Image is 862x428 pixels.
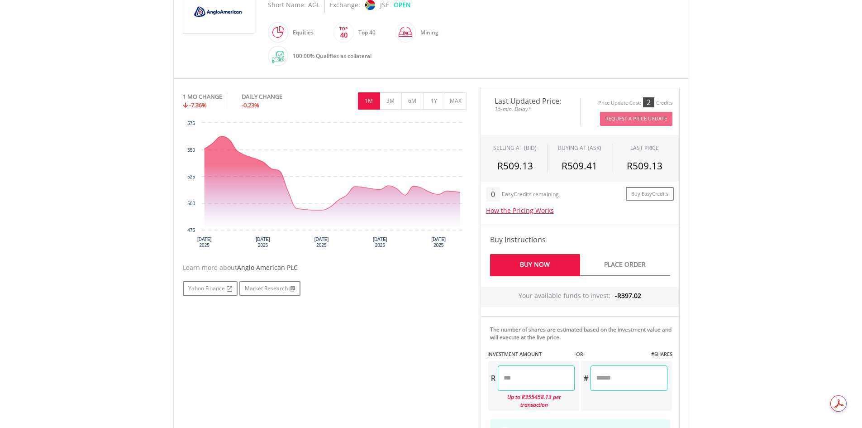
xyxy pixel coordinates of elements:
span: R509.13 [627,159,662,172]
div: LAST PRICE [630,144,659,152]
button: 1Y [423,92,445,110]
text: 525 [187,174,195,179]
text: 475 [187,228,195,233]
span: Last Updated Price: [488,97,573,105]
text: [DATE] 2025 [431,237,446,248]
button: 3M [380,92,402,110]
label: INVESTMENT AMOUNT [487,351,542,358]
h4: Buy Instructions [490,234,670,245]
span: -0.23% [242,101,259,109]
div: The number of shares are estimated based on the investment value and will execute at the live price. [490,326,676,341]
span: 100.00% Qualifies as collateral [293,52,371,60]
span: BUYING AT (ASK) [558,144,601,152]
img: collateral-qualifying-green.svg [272,51,284,63]
div: Mining [416,22,438,43]
div: SELLING AT (BID) [493,144,537,152]
button: 1M [358,92,380,110]
div: Top 40 [354,22,376,43]
a: Yahoo Finance [183,281,238,296]
label: -OR- [574,351,585,358]
div: Credits [656,100,672,106]
span: 15-min. Delay* [488,105,573,113]
text: 550 [187,148,195,153]
div: R [488,365,498,391]
span: R509.13 [497,159,533,172]
a: How the Pricing Works [486,206,554,215]
div: 2 [643,97,654,107]
div: Up to R355458.13 per transaction [488,391,575,411]
a: Place Order [580,254,670,276]
button: Request A Price Update [600,112,672,126]
div: Your available funds to invest: [481,287,679,307]
div: Learn more about [183,263,467,272]
a: Buy Now [490,254,580,276]
text: 575 [187,121,195,126]
text: 500 [187,201,195,206]
span: R509.41 [562,159,597,172]
div: EasyCredits remaining [502,191,559,199]
label: #SHARES [651,351,672,358]
button: 6M [401,92,424,110]
div: # [581,365,591,391]
div: Equities [288,22,314,43]
a: Market Research [239,281,300,296]
span: -7.36% [189,101,207,109]
text: [DATE] 2025 [256,237,270,248]
text: [DATE] 2025 [197,237,211,248]
span: -R397.02 [615,291,641,300]
div: Price Update Cost: [598,100,641,106]
span: Anglo American PLC [237,263,298,272]
a: Buy EasyCredits [626,187,674,201]
svg: Interactive chart [183,118,467,254]
div: 1 MO CHANGE [183,92,222,101]
button: MAX [445,92,467,110]
text: [DATE] 2025 [314,237,329,248]
div: Chart. Highcharts interactive chart. [183,118,467,254]
div: 0 [486,187,500,202]
div: DAILY CHANGE [242,92,313,101]
text: [DATE] 2025 [373,237,387,248]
